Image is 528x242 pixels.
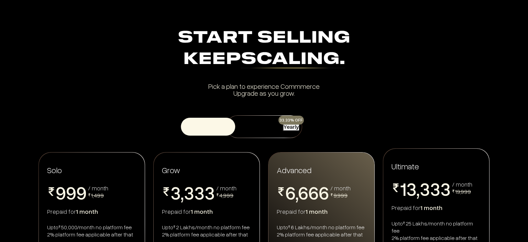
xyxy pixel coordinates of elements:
span: 1 month [191,208,213,215]
span: 9,999 [333,191,348,199]
img: pricing-rupee [88,193,91,196]
img: pricing-rupee [216,193,219,196]
div: Prepaid for [47,207,136,215]
span: 13,333 [400,179,451,198]
div: Upto 6 Lakhs/month no platform fee 2% platform fee applicable after that [277,224,366,238]
span: 6,666 [285,183,329,202]
div: Pick a plan to experience Commmerce Upgrade as you grow. [41,83,487,96]
img: pricing-rupee [392,183,400,192]
img: pricing-rupee [277,187,285,196]
div: 33.33% OFF [278,116,304,125]
span: Grow [162,165,180,175]
span: 4,999 [219,191,233,199]
div: Start Selling [41,28,487,70]
div: Prepaid for [392,203,481,212]
img: pricing-rupee [47,187,56,196]
sup: ₹ [403,220,405,225]
span: Ultimate [392,161,419,171]
div: / month [216,185,236,191]
img: pricing-rupee [452,190,455,192]
div: Prepaid for [162,207,251,215]
button: Yearly [283,123,300,131]
div: / month [330,185,351,191]
span: Advanced [277,165,311,175]
span: 1 month [420,204,442,211]
div: Upto 2 Lakhs/month no platform fee 2% platform fee applicable after that [162,224,251,238]
div: / month [452,181,472,187]
div: Upto 50,000/month no platform fee 2% platform fee applicable after that [47,224,136,238]
div: Scaling. [241,51,345,69]
span: Solo [47,165,62,175]
span: 3,333 [170,183,215,202]
span: 1,499 [91,191,104,199]
div: Keep [41,49,487,70]
div: Prepaid for [277,207,366,215]
img: pricing-rupee [162,187,170,196]
span: 1 month [306,208,328,215]
span: 999 [56,183,87,202]
img: pricing-rupee [330,193,333,196]
div: / month [88,185,108,191]
div: Upto 25 Lakhs/month no platform fee 2% platform fee applicable after that [392,220,481,242]
span: 19,999 [455,188,471,195]
sup: ₹ [173,224,175,229]
span: 1 month [76,208,98,215]
sup: ₹ [58,224,60,229]
button: Monthly [229,118,283,136]
sup: ₹ [288,224,290,229]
